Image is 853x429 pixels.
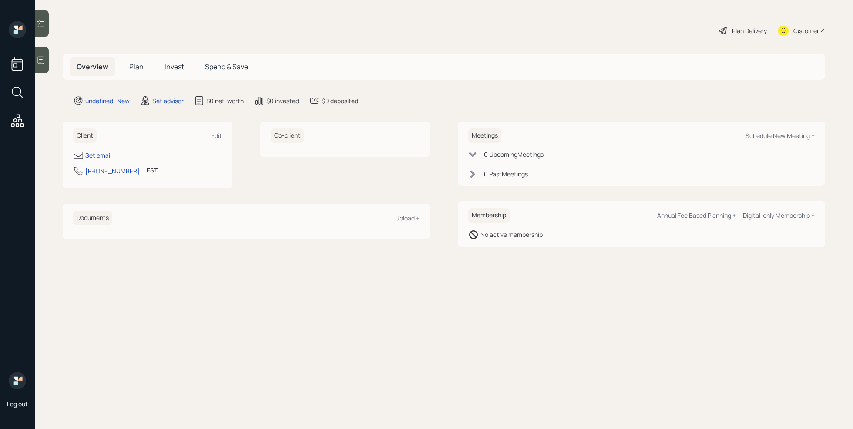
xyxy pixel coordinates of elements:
div: Upload + [395,214,420,222]
div: Kustomer [792,26,819,35]
div: 0 Past Meeting s [484,169,528,179]
div: Digital-only Membership + [743,211,815,220]
div: Log out [7,400,28,408]
h6: Meetings [468,128,501,143]
div: Set email [85,151,111,160]
h6: Client [73,128,97,143]
span: Spend & Save [205,62,248,71]
div: $0 net-worth [206,96,244,105]
div: Schedule New Meeting + [746,132,815,140]
div: EST [147,166,158,175]
img: retirable_logo.png [9,372,26,389]
span: Invest [165,62,184,71]
div: Edit [211,132,222,140]
div: [PHONE_NUMBER] [85,166,140,176]
h6: Documents [73,211,112,225]
div: $0 invested [266,96,299,105]
div: $0 deposited [322,96,358,105]
div: undefined · New [85,96,130,105]
span: Plan [129,62,144,71]
span: Overview [77,62,108,71]
div: 0 Upcoming Meeting s [484,150,544,159]
h6: Membership [468,208,510,223]
div: Plan Delivery [732,26,767,35]
div: No active membership [480,230,543,239]
div: Annual Fee Based Planning + [657,211,736,220]
div: Set advisor [152,96,184,105]
h6: Co-client [271,128,304,143]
